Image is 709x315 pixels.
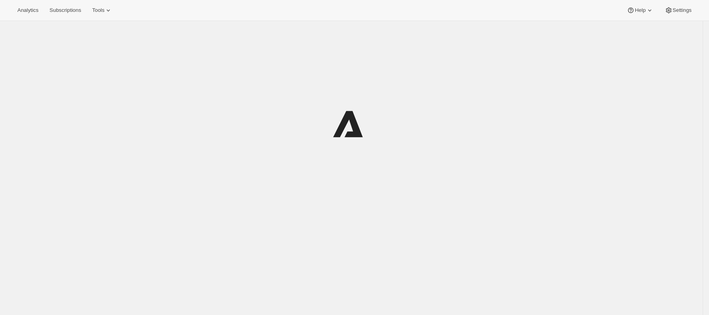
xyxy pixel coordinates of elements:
[635,7,645,13] span: Help
[622,5,658,16] button: Help
[92,7,104,13] span: Tools
[45,5,86,16] button: Subscriptions
[87,5,117,16] button: Tools
[673,7,692,13] span: Settings
[17,7,38,13] span: Analytics
[13,5,43,16] button: Analytics
[660,5,696,16] button: Settings
[49,7,81,13] span: Subscriptions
